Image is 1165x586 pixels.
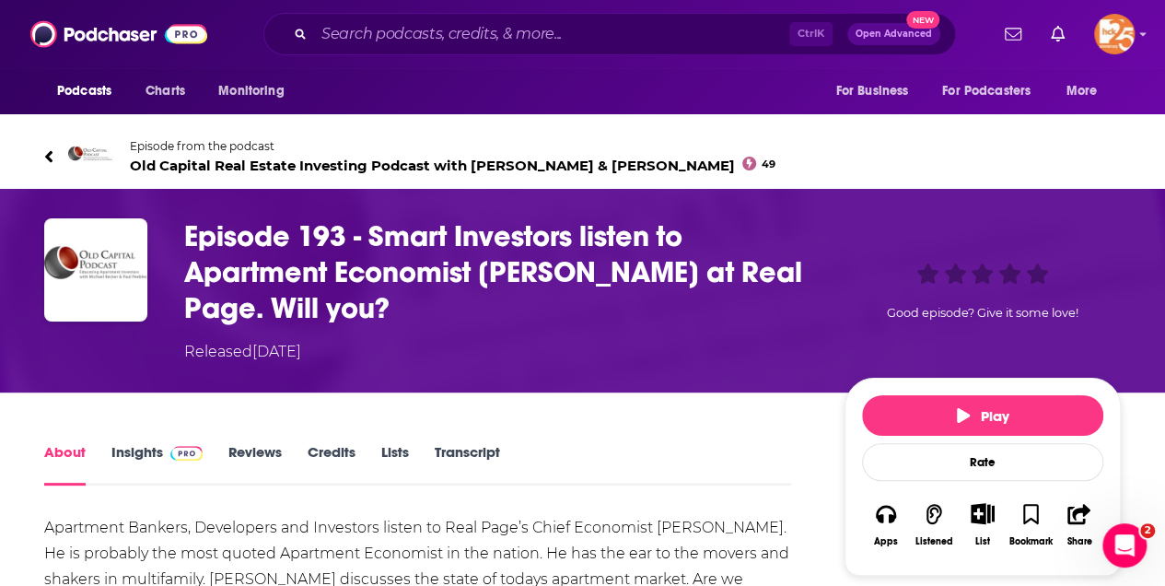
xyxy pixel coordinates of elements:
[1055,491,1103,558] button: Share
[381,443,409,486] a: Lists
[57,78,111,104] span: Podcasts
[1009,536,1053,547] div: Bookmark
[856,29,932,39] span: Open Advanced
[263,13,956,55] div: Search podcasts, credits, & more...
[822,74,931,109] button: open menu
[314,19,789,49] input: Search podcasts, credits, & more...
[997,18,1029,50] a: Show notifications dropdown
[1140,523,1155,538] span: 2
[308,443,355,486] a: Credits
[862,395,1103,436] button: Play
[930,74,1057,109] button: open menu
[170,446,203,461] img: Podchaser Pro
[906,11,939,29] span: New
[847,23,940,45] button: Open AdvancedNew
[963,503,1001,523] button: Show More Button
[835,78,908,104] span: For Business
[942,78,1031,104] span: For Podcasters
[30,17,207,52] img: Podchaser - Follow, Share and Rate Podcasts
[862,491,910,558] button: Apps
[44,443,86,486] a: About
[887,306,1078,320] span: Good episode? Give it some love!
[915,536,953,547] div: Listened
[1007,491,1054,558] button: Bookmark
[44,74,135,109] button: open menu
[789,22,833,46] span: Ctrl K
[130,139,775,153] span: Episode from the podcast
[218,78,284,104] span: Monitoring
[874,536,898,547] div: Apps
[862,443,1103,481] div: Rate
[1066,78,1098,104] span: More
[146,78,185,104] span: Charts
[184,341,301,363] div: Released [DATE]
[1066,536,1091,547] div: Share
[1043,18,1072,50] a: Show notifications dropdown
[44,135,1121,179] a: Old Capital Real Estate Investing Podcast with Michael Becker & Paul PeeblesEpisode from the podc...
[130,157,775,174] span: Old Capital Real Estate Investing Podcast with [PERSON_NAME] & [PERSON_NAME]
[959,491,1007,558] div: Show More ButtonList
[1054,74,1121,109] button: open menu
[44,218,147,322] img: Episode 193 - Smart Investors listen to Apartment Economist Greg Willett at Real Page. Will you?
[1102,523,1147,568] iframe: Intercom live chat
[1094,14,1135,54] img: User Profile
[1094,14,1135,54] span: Logged in as kerrifulks
[975,535,990,547] div: List
[1094,14,1135,54] button: Show profile menu
[910,491,958,558] button: Listened
[957,407,1009,425] span: Play
[111,443,203,486] a: InsightsPodchaser Pro
[205,74,308,109] button: open menu
[184,218,815,326] h1: Episode 193 - Smart Investors listen to Apartment Economist Greg Willett at Real Page. Will you?
[228,443,282,486] a: Reviews
[435,443,500,486] a: Transcript
[762,160,775,169] span: 49
[134,74,196,109] a: Charts
[68,135,112,179] img: Old Capital Real Estate Investing Podcast with Michael Becker & Paul Peebles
